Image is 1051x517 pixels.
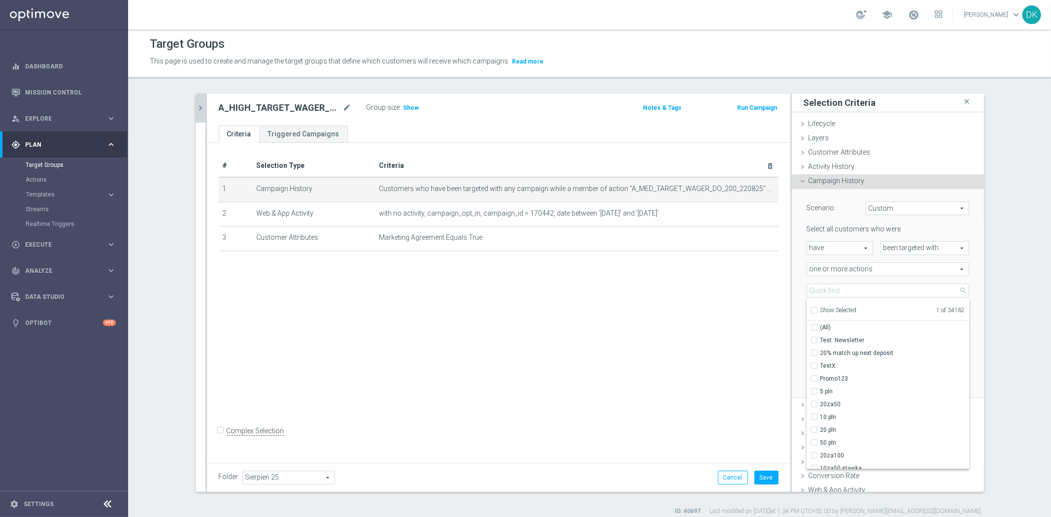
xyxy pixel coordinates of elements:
[1011,9,1021,20] span: keyboard_arrow_down
[379,233,483,242] span: Marketing Agreement Equals True
[807,225,901,233] lable: Select all customers who were
[857,307,965,316] span: 1 of 34162
[25,53,116,79] a: Dashboard
[11,267,116,275] button: track_changes Analyze keyboard_arrow_right
[820,336,969,344] span: Test: Newsletter
[1022,5,1041,24] div: DK
[11,53,116,79] div: Dashboard
[11,115,116,123] button: person_search Explore keyboard_arrow_right
[24,501,54,507] a: Settings
[343,102,352,114] i: mode_edit
[25,310,103,336] a: Optibot
[809,177,865,185] span: Campaign History
[11,310,116,336] div: Optibot
[820,323,831,331] span: (All)
[25,79,116,105] a: Mission Control
[820,362,969,370] span: TestX
[11,240,20,249] i: play_circle_outline
[106,292,116,301] i: keyboard_arrow_right
[106,190,116,199] i: keyboard_arrow_right
[11,62,20,71] i: equalizer
[11,266,106,275] div: Analyze
[260,126,348,143] a: Triggered Campaigns
[25,242,106,248] span: Execute
[103,320,116,326] div: +10
[820,439,969,447] span: 50 pln
[820,349,969,357] span: 20% match up next deposit
[710,507,982,516] label: Last modified on [DATE] at 1:34 PM UTC+02:00 by [PERSON_NAME][EMAIL_ADDRESS][DOMAIN_NAME]
[881,9,892,20] span: school
[219,226,252,251] td: 3
[11,293,116,301] button: Data Studio keyboard_arrow_right
[809,486,866,494] span: Web & App Activity
[404,104,419,111] span: Show
[219,473,238,481] label: Folder
[820,464,969,472] span: 10za50 stawka
[26,191,116,198] button: Templates keyboard_arrow_right
[804,97,876,108] h3: Selection Criteria
[809,134,829,142] span: Layers
[736,102,778,113] button: Run Campaign
[379,209,659,218] span: with no activity, campaign_opt_in, campaign_id = 170442, date between '[DATE]' and '[DATE]'
[642,102,682,113] button: Notes & Tags
[26,161,102,169] a: Target Groups
[809,162,855,170] span: Activity History
[511,56,544,67] button: Read more
[11,240,106,249] div: Execute
[962,95,972,108] i: close
[809,120,836,128] span: Lifecycle
[26,187,127,202] div: Templates
[11,140,106,149] div: Plan
[252,177,375,202] td: Campaign History
[11,63,116,70] button: equalizer Dashboard
[820,307,857,314] span: Show Selected
[11,89,116,97] button: Mission Control
[809,472,860,480] span: Conversion Rate
[11,140,20,149] i: gps_fixed
[25,294,106,300] span: Data Studio
[219,177,252,202] td: 1
[26,192,106,197] div: Templates
[11,319,116,327] button: lightbulb Optibot +10
[820,388,969,395] span: 5 pln
[26,192,97,197] span: Templates
[11,292,106,301] div: Data Studio
[25,116,106,122] span: Explore
[675,507,701,516] label: ID: 40697
[11,319,20,327] i: lightbulb
[820,426,969,434] span: 20 pln
[367,103,400,112] label: Group size
[379,162,405,169] span: Criteria
[960,287,968,294] span: search
[26,172,127,187] div: Actions
[196,94,205,123] button: chevron_right
[963,7,1022,22] a: [PERSON_NAME]keyboard_arrow_down
[26,176,102,184] a: Actions
[25,268,106,274] span: Analyze
[820,413,969,421] span: 10 pln
[219,102,341,114] h2: A_HIGH_TARGET_WAGER_DO_800_220825_PUSH
[26,220,102,228] a: Realtime Triggers
[400,103,402,112] label: :
[150,57,509,65] span: This page is used to create and manage the target groups that define which customers will receive...
[820,452,969,459] span: 20za100
[150,37,225,51] h1: Target Groups
[820,375,969,383] span: Promo123
[252,202,375,226] td: Web & App Activity
[252,226,375,251] td: Customer Attributes
[219,155,252,177] th: #
[807,284,969,297] input: Quick find
[219,126,260,143] a: Criteria
[106,240,116,249] i: keyboard_arrow_right
[11,79,116,105] div: Mission Control
[11,114,106,123] div: Explore
[767,162,775,170] i: delete_forever
[11,141,116,149] div: gps_fixed Plan keyboard_arrow_right
[11,266,20,275] i: track_changes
